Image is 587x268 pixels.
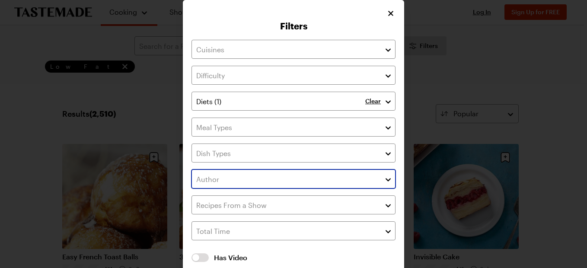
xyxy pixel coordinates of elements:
[191,40,396,59] input: Cuisines
[365,97,381,105] button: Clear Diets filter
[191,66,396,85] input: Difficulty
[191,169,396,188] input: Author
[191,21,396,31] h2: Filters
[191,144,396,163] input: Dish Types
[191,92,396,111] input: Diets (1)
[191,195,396,214] input: Recipes From a Show
[365,97,381,105] p: Clear
[214,252,396,263] span: Has Video
[191,221,396,240] input: Total Time
[386,9,396,18] button: Close
[191,118,396,137] input: Meal Types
